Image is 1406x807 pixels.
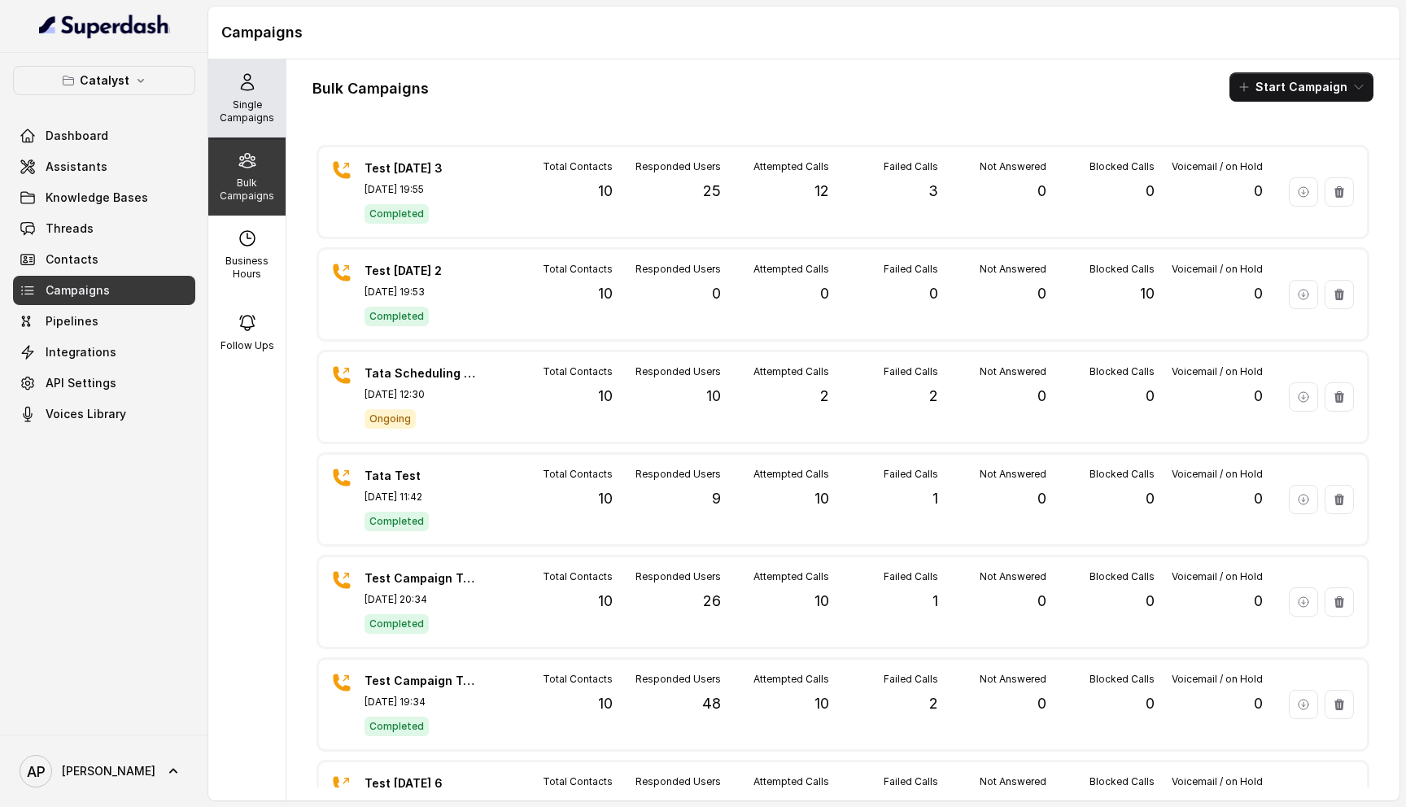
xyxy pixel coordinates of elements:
[365,696,478,709] p: [DATE] 19:34
[365,307,429,326] span: Completed
[13,369,195,398] a: API Settings
[365,717,429,736] span: Completed
[13,66,195,95] button: Catalyst
[1146,692,1155,715] p: 0
[598,487,613,510] p: 10
[635,673,721,686] p: Responded Users
[598,692,613,715] p: 10
[1037,487,1046,510] p: 0
[46,344,116,360] span: Integrations
[635,570,721,583] p: Responded Users
[80,71,129,90] p: Catalyst
[1254,487,1263,510] p: 0
[13,276,195,305] a: Campaigns
[753,775,829,788] p: Attempted Calls
[1172,570,1263,583] p: Voicemail / on Hold
[13,338,195,367] a: Integrations
[598,180,613,203] p: 10
[928,180,938,203] p: 3
[46,159,107,175] span: Assistants
[814,180,829,203] p: 12
[814,590,829,613] p: 10
[46,375,116,391] span: API Settings
[598,385,613,408] p: 10
[1089,570,1155,583] p: Blocked Calls
[365,204,429,224] span: Completed
[1146,385,1155,408] p: 0
[980,365,1046,378] p: Not Answered
[365,409,416,429] span: Ongoing
[1089,160,1155,173] p: Blocked Calls
[543,263,613,276] p: Total Contacts
[1254,282,1263,305] p: 0
[980,673,1046,686] p: Not Answered
[46,220,94,237] span: Threads
[1140,282,1155,305] p: 10
[365,286,478,299] p: [DATE] 19:53
[1254,590,1263,613] p: 0
[543,365,613,378] p: Total Contacts
[814,692,829,715] p: 10
[13,121,195,150] a: Dashboard
[215,255,279,281] p: Business Hours
[980,160,1046,173] p: Not Answered
[221,339,274,352] p: Follow Ups
[13,214,195,243] a: Threads
[365,468,478,484] p: Tata Test
[1089,365,1155,378] p: Blocked Calls
[46,313,98,329] span: Pipelines
[365,183,478,196] p: [DATE] 19:55
[980,775,1046,788] p: Not Answered
[13,399,195,429] a: Voices Library
[62,763,155,779] span: [PERSON_NAME]
[46,406,126,422] span: Voices Library
[884,263,938,276] p: Failed Calls
[543,673,613,686] p: Total Contacts
[884,673,938,686] p: Failed Calls
[1172,775,1263,788] p: Voicemail / on Hold
[929,282,938,305] p: 0
[13,152,195,181] a: Assistants
[365,491,478,504] p: [DATE] 11:42
[215,177,279,203] p: Bulk Campaigns
[1089,673,1155,686] p: Blocked Calls
[1089,775,1155,788] p: Blocked Calls
[929,385,938,408] p: 2
[46,251,98,268] span: Contacts
[27,763,46,780] text: AP
[712,487,721,510] p: 9
[46,190,148,206] span: Knowledge Bases
[365,775,478,792] p: Test [DATE] 6
[932,487,938,510] p: 1
[543,570,613,583] p: Total Contacts
[753,468,829,481] p: Attempted Calls
[39,13,170,39] img: light.svg
[980,570,1046,583] p: Not Answered
[1254,385,1263,408] p: 0
[365,673,478,689] p: Test Campaign TAta
[13,245,195,274] a: Contacts
[712,282,721,305] p: 0
[1146,487,1155,510] p: 0
[706,385,721,408] p: 10
[365,614,429,634] span: Completed
[365,388,478,401] p: [DATE] 12:30
[635,775,721,788] p: Responded Users
[1254,692,1263,715] p: 0
[820,282,829,305] p: 0
[1089,263,1155,276] p: Blocked Calls
[13,748,195,794] a: [PERSON_NAME]
[703,180,721,203] p: 25
[598,590,613,613] p: 10
[980,263,1046,276] p: Not Answered
[1037,385,1046,408] p: 0
[543,160,613,173] p: Total Contacts
[46,282,110,299] span: Campaigns
[1037,590,1046,613] p: 0
[1146,180,1155,203] p: 0
[884,570,938,583] p: Failed Calls
[884,468,938,481] p: Failed Calls
[1172,365,1263,378] p: Voicemail / on Hold
[1089,468,1155,481] p: Blocked Calls
[753,365,829,378] p: Attempted Calls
